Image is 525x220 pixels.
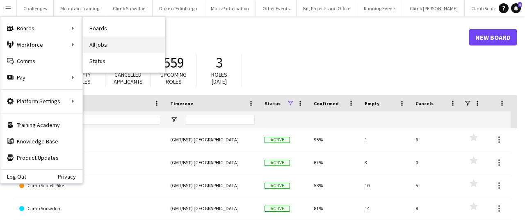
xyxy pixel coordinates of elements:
h1: Boards [14,31,469,43]
button: Other Events [256,0,297,16]
button: Open Filter Menu [170,116,178,123]
button: Climb Scafell Pike [465,0,515,16]
span: 559 [163,54,184,72]
span: Active [265,206,290,212]
div: (GMT/BST) [GEOGRAPHIC_DATA] [165,151,260,174]
a: Challenges [19,128,160,151]
a: All jobs [83,36,165,53]
button: Mountain Training [54,0,106,16]
div: 81% [309,197,360,220]
a: Climb [PERSON_NAME] [19,151,160,174]
span: 3 [518,2,522,7]
div: 10 [360,174,411,197]
div: 8 [411,197,461,220]
span: Roles [DATE] [211,71,227,85]
a: Climb Snowdon [19,197,160,220]
a: Product Updates [0,150,82,166]
button: Kit, Projects and Office [297,0,357,16]
span: Empty [365,100,379,107]
span: Upcoming roles [160,71,187,85]
span: Active [265,183,290,189]
div: 1 [360,128,411,151]
button: Running Events [357,0,403,16]
div: Workforce [0,36,82,53]
span: Status [265,100,281,107]
a: Privacy [58,173,82,180]
span: Active [265,137,290,143]
div: 58% [309,174,360,197]
input: Timezone Filter Input [185,115,255,125]
a: Comms [0,53,82,69]
div: 3 [360,151,411,174]
div: 0 [411,151,461,174]
div: (GMT/BST) [GEOGRAPHIC_DATA] [165,197,260,220]
span: Active [265,160,290,166]
span: 3 [216,54,223,72]
button: Duke of Edinburgh [153,0,204,16]
button: Mass Participation [204,0,256,16]
a: Boards [83,20,165,36]
div: 5 [411,174,461,197]
button: Climb Snowdon [106,0,153,16]
a: 3 [511,3,521,13]
a: Status [83,53,165,69]
div: (GMT/BST) [GEOGRAPHIC_DATA] [165,174,260,197]
a: Training Academy [0,117,82,133]
span: Timezone [170,100,193,107]
input: Board name Filter Input [34,115,160,125]
a: New Board [469,29,517,45]
a: Knowledge Base [0,133,82,150]
span: Cancels [415,100,434,107]
span: Confirmed [314,100,339,107]
div: Boards [0,20,82,36]
div: (GMT/BST) [GEOGRAPHIC_DATA] [165,128,260,151]
div: Pay [0,69,82,86]
a: Log Out [0,173,26,180]
div: 95% [309,128,360,151]
div: 14 [360,197,411,220]
a: Climb Scafell Pike [19,174,160,197]
div: Platform Settings [0,93,82,109]
div: 6 [411,128,461,151]
span: Cancelled applicants [114,71,143,85]
div: 67% [309,151,360,174]
button: Climb [PERSON_NAME] [403,0,465,16]
button: Challenges [17,0,54,16]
